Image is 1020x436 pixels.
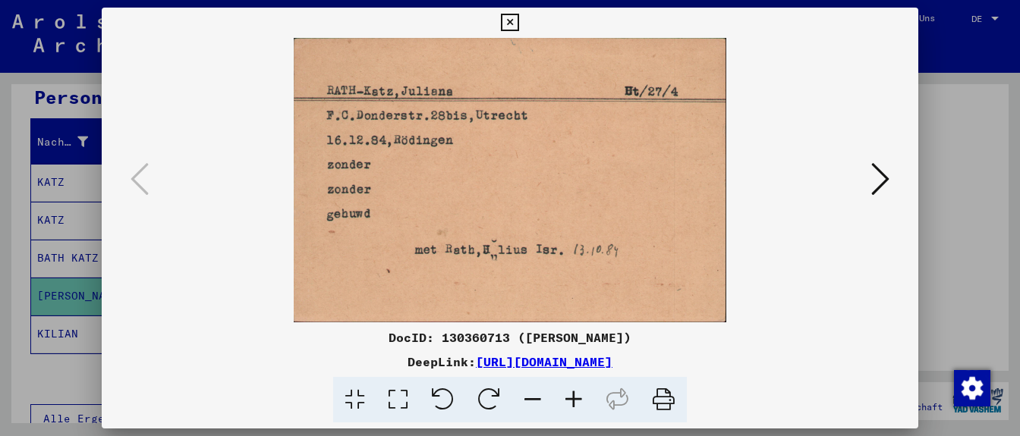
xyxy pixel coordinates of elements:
div: Zustimmung ändern [953,369,990,406]
a: [URL][DOMAIN_NAME] [476,354,612,369]
img: Zustimmung ändern [954,370,990,406]
img: 001.jpg [153,38,866,322]
div: DeepLink: [102,353,918,371]
div: DocID: 130360713 ([PERSON_NAME]) [102,328,918,347]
